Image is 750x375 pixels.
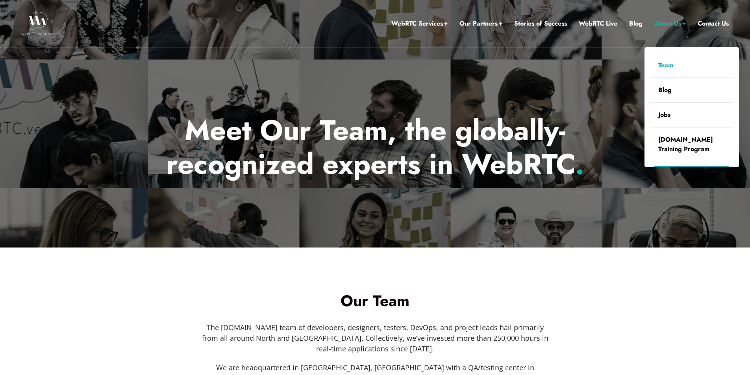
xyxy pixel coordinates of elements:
a: [DOMAIN_NAME] Training Program [650,127,733,161]
img: WebRTC.ventures [21,12,55,35]
a: Blog [629,18,643,29]
span: . [575,144,584,185]
a: Our Partners [459,18,502,29]
a: Contact Us [698,18,729,29]
a: About Us [654,18,686,29]
a: Stories of Success [514,18,567,29]
p: The [DOMAIN_NAME] team of developers, designers, testers, DevOps, and project leads hail primaril... [199,322,552,354]
a: Team [650,53,733,78]
a: Blog [650,78,733,102]
a: Jobs [650,103,733,127]
h1: Our Team [155,293,596,308]
a: WebRTC Live [579,18,617,29]
p: Meet Our Team, the globally-recognized experts in WebRTC [144,113,606,181]
a: WebRTC Services [391,18,448,29]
